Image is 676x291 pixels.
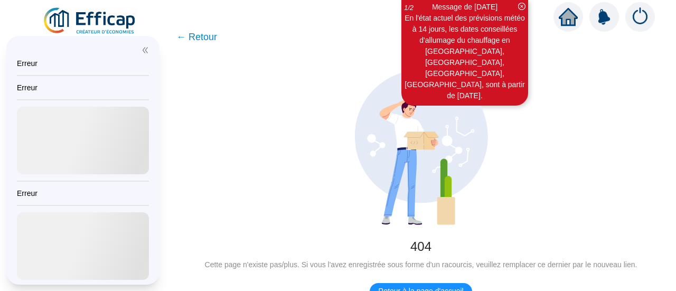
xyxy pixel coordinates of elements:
[183,238,659,255] div: 404
[176,30,217,44] span: ← Retour
[589,2,619,32] img: alerts
[403,2,527,13] div: Message de [DATE]
[17,58,149,69] div: Erreur
[559,7,578,26] span: home
[625,2,655,32] img: alerts
[142,46,149,54] span: double-left
[183,259,659,270] div: Cette page n'existe pas/plus. Si vous l'avez enregistrée sous forme d'un racourcis, veuillez remp...
[42,6,138,36] img: efficap energie logo
[17,188,149,199] div: Erreur
[17,82,149,93] div: Erreur
[403,13,527,101] div: En l'état actuel des prévisions météo à 14 jours, les dates conseillées d'allumage du chauffage e...
[518,3,525,10] span: close-circle
[404,4,414,12] i: 1 / 2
